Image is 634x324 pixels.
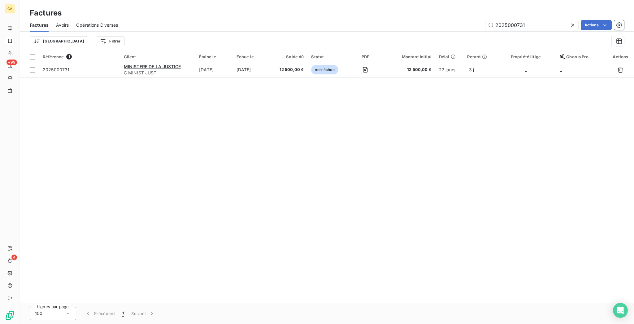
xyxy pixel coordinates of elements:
[352,54,380,59] div: PDF
[43,67,70,72] span: 2025000731
[467,54,492,59] div: Retard
[81,307,119,320] button: Précédent
[237,54,267,59] div: Échue le
[124,70,192,76] span: C MINIST JUST
[274,67,304,73] span: 12 500,00 €
[435,62,463,77] td: 27 jours
[560,67,562,72] span: _
[30,22,49,28] span: Factures
[525,67,527,72] span: _
[311,54,344,59] div: Statut
[5,310,15,320] img: Logo LeanPay
[11,255,17,260] span: 4
[30,36,88,46] button: [GEOGRAPHIC_DATA]
[274,54,304,59] div: Solde dû
[499,54,553,59] div: Propriété litige
[43,54,64,59] span: Référence
[233,62,271,77] td: [DATE]
[35,310,42,317] span: 100
[581,20,612,30] button: Actions
[467,67,474,72] span: -3 j
[485,20,578,30] input: Rechercher
[439,54,460,59] div: Délai
[195,62,233,77] td: [DATE]
[96,36,124,46] button: Filtrer
[124,54,192,59] div: Client
[7,60,17,65] span: +99
[387,54,432,59] div: Montant initial
[610,54,630,59] div: Actions
[560,54,603,59] div: Chorus Pro
[56,22,69,28] span: Avoirs
[387,67,432,73] span: 12 500,00 €
[199,54,229,59] div: Émise le
[124,64,181,69] span: MINISTERE DE LA JUSTICE
[5,4,15,14] div: CA
[613,303,628,318] div: Open Intercom Messenger
[311,65,338,74] span: non-échue
[30,7,62,19] h3: Factures
[66,54,72,60] span: 1
[122,310,124,317] span: 1
[119,307,128,320] button: 1
[128,307,159,320] button: Suivant
[76,22,118,28] span: Opérations Diverses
